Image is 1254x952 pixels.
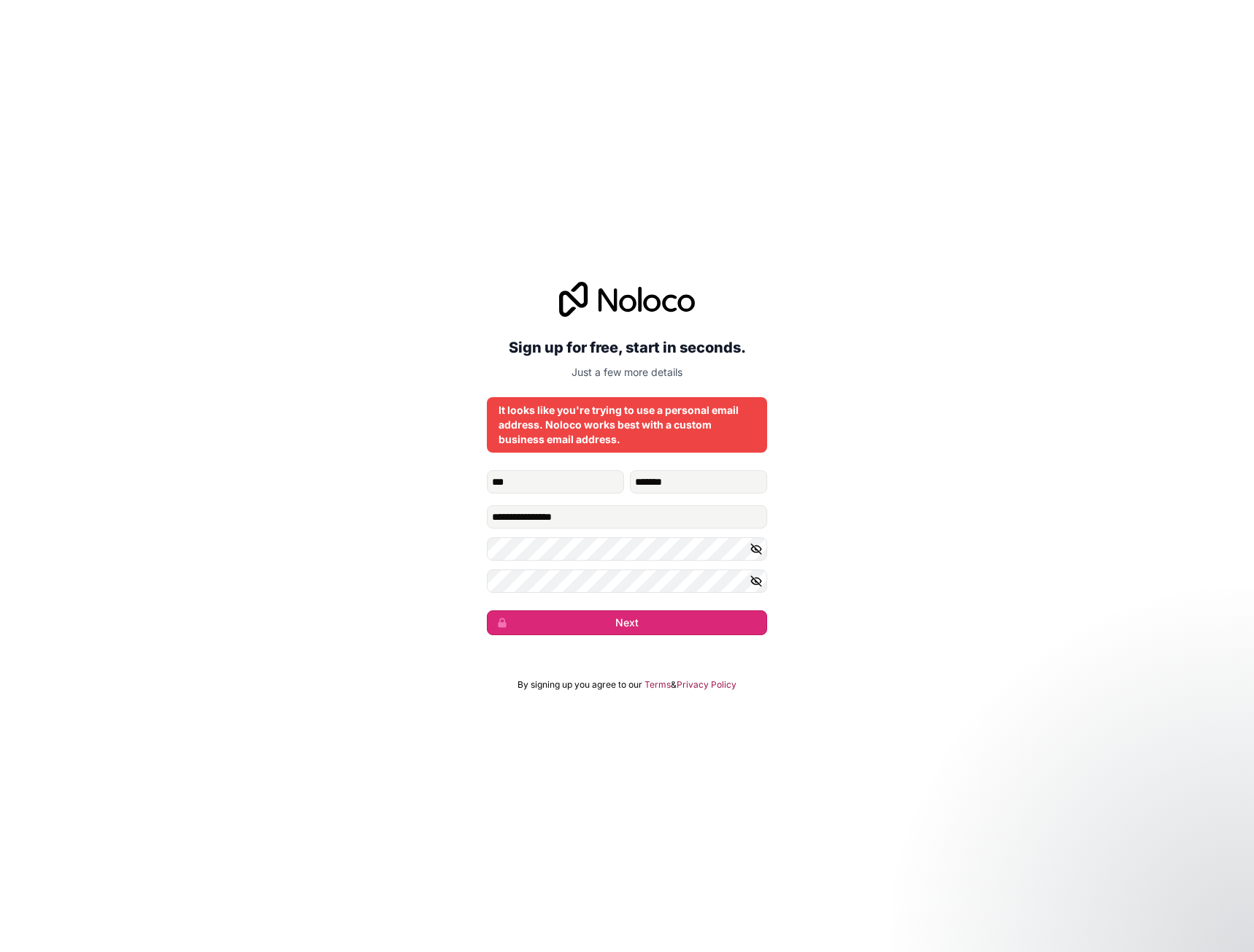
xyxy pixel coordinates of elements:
[487,505,767,529] input: Email address
[677,679,736,691] a: Privacy Policy
[671,679,677,691] span: &
[487,569,767,593] input: Confirm password
[962,842,1254,945] iframe: Intercom notifications message
[487,365,767,380] p: Just a few more details
[487,537,767,561] input: Password
[630,470,767,494] input: family-name
[487,334,767,361] h2: Sign up for free, start in seconds.
[499,403,755,447] div: It looks like you're trying to use a personal email address. Noloco works best with a custom busi...
[487,610,767,635] button: Next
[487,470,624,494] input: given-name
[518,679,642,691] span: By signing up you agree to our
[645,679,671,691] a: Terms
